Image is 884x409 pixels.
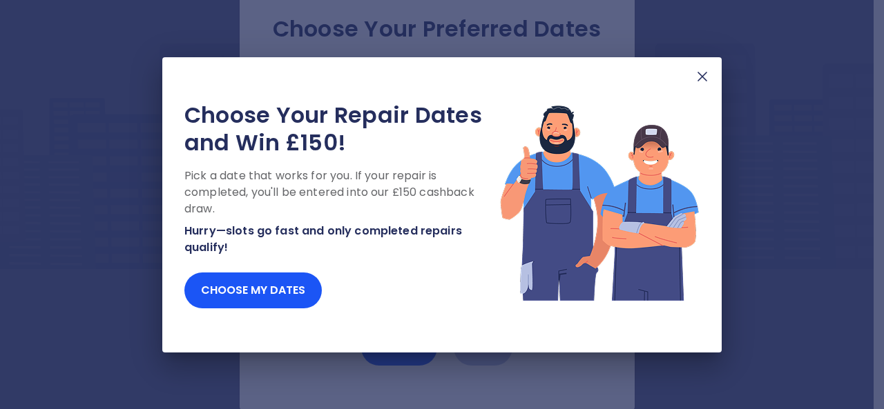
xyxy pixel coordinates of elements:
img: X Mark [694,68,711,85]
p: Hurry—slots go fast and only completed repairs qualify! [184,223,499,256]
h2: Choose Your Repair Dates and Win £150! [184,101,499,157]
img: Lottery [499,101,700,303]
button: Choose my dates [184,272,322,308]
p: Pick a date that works for you. If your repair is completed, you'll be entered into our £150 cash... [184,168,499,217]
